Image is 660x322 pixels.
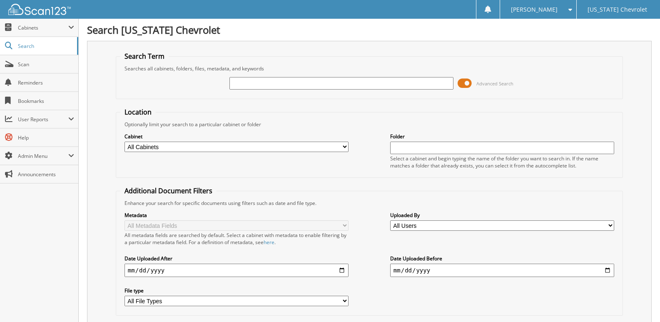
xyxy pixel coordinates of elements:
h1: Search [US_STATE] Chevrolet [87,23,652,37]
legend: Search Term [120,52,169,61]
legend: Location [120,107,156,117]
div: Optionally limit your search to a particular cabinet or folder [120,121,618,128]
iframe: Chat Widget [618,282,660,322]
img: scan123-logo-white.svg [8,4,71,15]
span: Scan [18,61,74,68]
span: Help [18,134,74,141]
span: [PERSON_NAME] [511,7,558,12]
div: Enhance your search for specific documents using filters such as date and file type. [120,200,618,207]
div: Searches all cabinets, folders, files, metadata, and keywords [120,65,618,72]
input: start [125,264,349,277]
label: Folder [390,133,614,140]
span: Bookmarks [18,97,74,105]
div: All metadata fields are searched by default. Select a cabinet with metadata to enable filtering b... [125,232,349,246]
span: Advanced Search [476,80,513,87]
span: Admin Menu [18,152,68,160]
label: File type [125,287,349,294]
label: Date Uploaded After [125,255,349,262]
label: Metadata [125,212,349,219]
label: Cabinet [125,133,349,140]
span: Search [18,42,73,50]
span: Announcements [18,171,74,178]
span: User Reports [18,116,68,123]
label: Date Uploaded Before [390,255,614,262]
a: here [264,239,274,246]
span: Reminders [18,79,74,86]
span: [US_STATE] Chevrolet [588,7,647,12]
div: Select a cabinet and begin typing the name of the folder you want to search in. If the name match... [390,155,614,169]
input: end [390,264,614,277]
legend: Additional Document Filters [120,186,217,195]
span: Cabinets [18,24,68,31]
label: Uploaded By [390,212,614,219]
